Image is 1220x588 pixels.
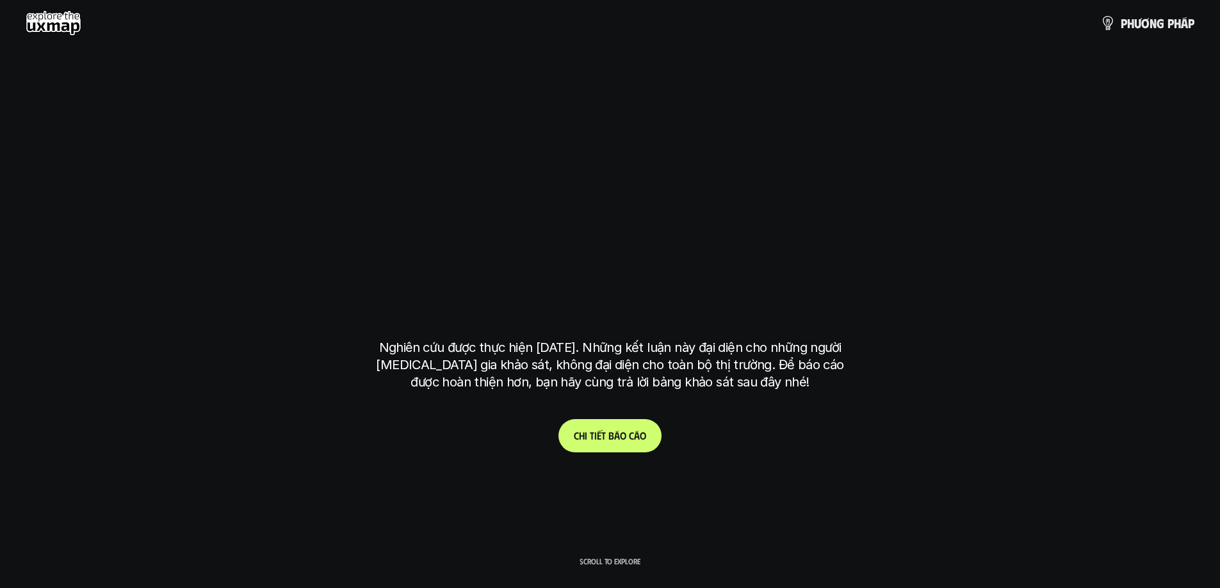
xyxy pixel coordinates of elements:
span: o [620,429,626,441]
p: Scroll to explore [580,557,640,566]
span: g [1157,16,1164,30]
span: á [1181,16,1188,30]
span: ế [597,429,601,441]
span: ơ [1141,16,1150,30]
span: t [601,429,606,441]
a: phươngpháp [1100,10,1194,36]
p: Nghiên cứu được thực hiện [DATE]. Những kết luận này đại diện cho những người [MEDICAL_DATA] gia ... [370,339,850,391]
span: b [608,429,614,441]
span: h [1127,16,1134,30]
span: á [634,429,640,441]
span: o [640,429,646,441]
a: Chitiếtbáocáo [558,419,662,452]
h6: Kết quả nghiên cứu [566,139,663,154]
span: i [594,429,597,441]
span: p [1121,16,1127,30]
h1: phạm vi công việc của [377,171,844,225]
span: p [1167,16,1174,30]
span: C [574,429,579,441]
span: h [579,429,585,441]
span: t [590,429,594,441]
span: n [1150,16,1157,30]
span: á [614,429,620,441]
span: h [1174,16,1181,30]
h1: tại [GEOGRAPHIC_DATA] [382,273,838,326]
span: c [629,429,634,441]
span: i [585,429,587,441]
span: p [1188,16,1194,30]
span: ư [1134,16,1141,30]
